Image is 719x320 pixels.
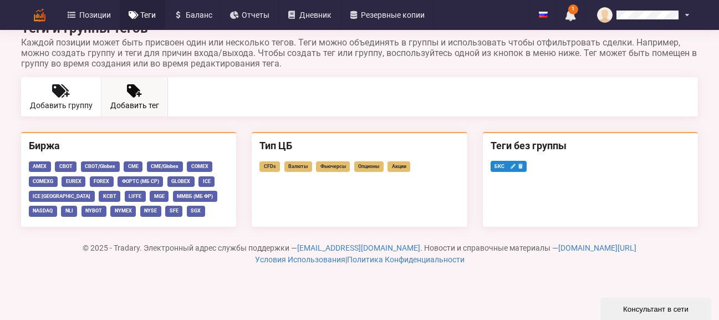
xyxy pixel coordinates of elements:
h2: Теги и группы тегов [21,20,698,69]
span: Валюты [284,161,312,172]
span: COMEX [187,161,212,172]
span: Опционы [354,161,384,172]
div: Биржа [29,139,228,152]
div: © 2025 - Tradary. Электронный адрес службы поддержки — . Новости и справочные материалы — | [21,242,698,266]
span: Фьючерсы [316,161,350,172]
span: Баланс [186,11,212,19]
span: SGX [187,206,205,216]
span: FOREX [90,176,114,187]
span: Добавить тег [110,101,159,109]
a: [DOMAIN_NAME][URL] [558,243,636,252]
img: no_avatar_64x64-c1df70be568ff5ffbc6dc4fa4a63b692.png [597,7,613,23]
span: ММВБ (МБ ФР) [173,191,217,201]
span: ICE [GEOGRAPHIC_DATA] [29,191,95,201]
span: Позиции [79,11,111,19]
span: Теги [140,11,156,19]
a: [EMAIL_ADDRESS][DOMAIN_NAME] [297,243,420,252]
span: MGE [150,191,169,201]
span: KCBT [99,191,120,201]
span: Дневник [299,11,332,19]
span: ICE [198,176,215,187]
span: ФОРТС (МБ СР) [118,176,163,187]
span: CME/Globex [147,161,183,172]
img: logo-5391b84d95ca78eb0fcbe8eb83ca0fe5.png [30,6,49,25]
span: NYMEX [110,206,136,216]
span: CBOT [55,161,77,172]
span: AMEX [29,161,51,172]
a: Условия Использования [255,255,345,264]
span: LIFFE [125,191,146,201]
span: NYBOT [81,206,106,216]
div: Теги без группы [491,139,690,152]
span: GLOBEX [167,176,195,187]
span: COMEXG [29,176,58,187]
span: EUREX [62,176,85,187]
iframe: chat widget [600,296,713,320]
span: SFE [165,206,182,216]
div: Тип ЦБ [259,139,459,152]
span: NYSE [140,206,161,216]
span: NLI [61,206,77,216]
span: Резервные копии [361,11,425,19]
span: CBOT/Globex [81,161,120,172]
span: CFDs [259,161,280,172]
span: Отчеты [242,11,269,19]
span: БКС [491,161,527,172]
div: Каждой позиции может быть присвоен один или несколько тегов. Теги можно объединять в группы и исп... [21,37,698,69]
a: Политика Конфиденциальности [347,255,465,264]
span: Добавить группу [30,101,93,109]
span: NASDAQ [29,206,57,216]
span: Акции [387,161,410,172]
span: CME [124,161,142,172]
